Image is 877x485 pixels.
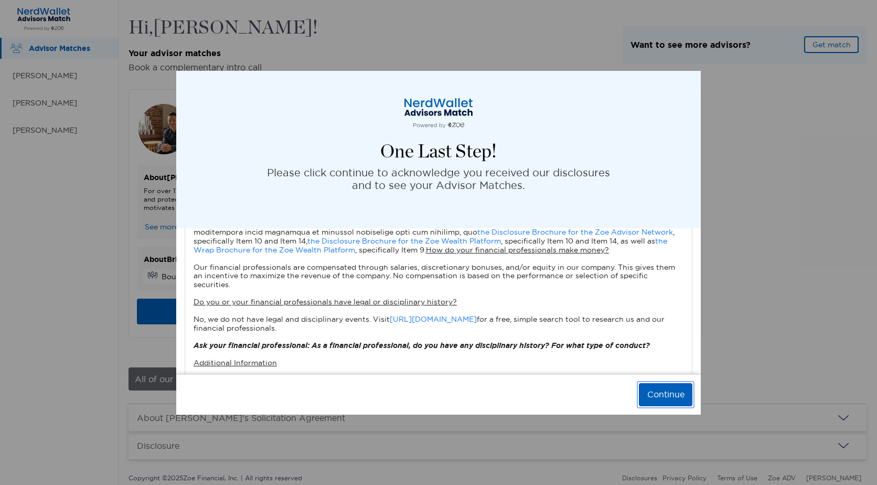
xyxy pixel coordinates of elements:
p: Please click continue to acknowledge you received our disclosures and to see your Advisor Matches. [267,166,610,192]
a: the Wrap Brochure for the Zoe Wealth Platform [194,236,667,255]
img: logo [386,97,491,129]
a: the Disclosure Brochure for the Zoe Wealth Platform [307,236,501,246]
i: Ask your financial professional: As a financial professional, do you have any disciplinary histor... [194,341,650,350]
u: Additional Information [194,358,277,367]
button: Continue [639,383,692,406]
u: How do your financial professionals make money? [426,245,609,255]
h4: One Last Step! [380,141,497,162]
div: modal [176,71,701,415]
a: the Disclosure Brochure for the Zoe Advisor Network [477,227,673,237]
a: [URL][DOMAIN_NAME] [390,314,477,324]
u: Do you or your financial professionals have legal or disciplinary history? [194,297,457,307]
